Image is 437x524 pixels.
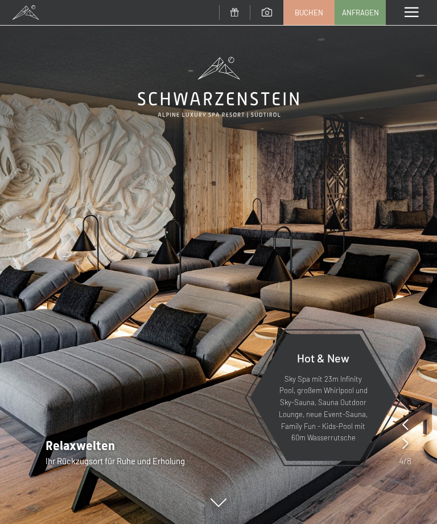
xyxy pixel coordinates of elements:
[407,455,411,467] span: 8
[403,455,407,467] span: /
[295,7,323,18] span: Buchen
[297,351,349,365] span: Hot & New
[46,456,185,466] span: Ihr Rückzugsort für Ruhe und Erholung
[278,373,369,444] p: Sky Spa mit 23m Infinity Pool, großem Whirlpool und Sky-Sauna, Sauna Outdoor Lounge, neue Event-S...
[249,333,397,461] a: Hot & New Sky Spa mit 23m Infinity Pool, großem Whirlpool und Sky-Sauna, Sauna Outdoor Lounge, ne...
[46,439,115,453] span: Relaxwelten
[335,1,385,24] a: Anfragen
[399,455,403,467] span: 4
[284,1,334,24] a: Buchen
[342,7,379,18] span: Anfragen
